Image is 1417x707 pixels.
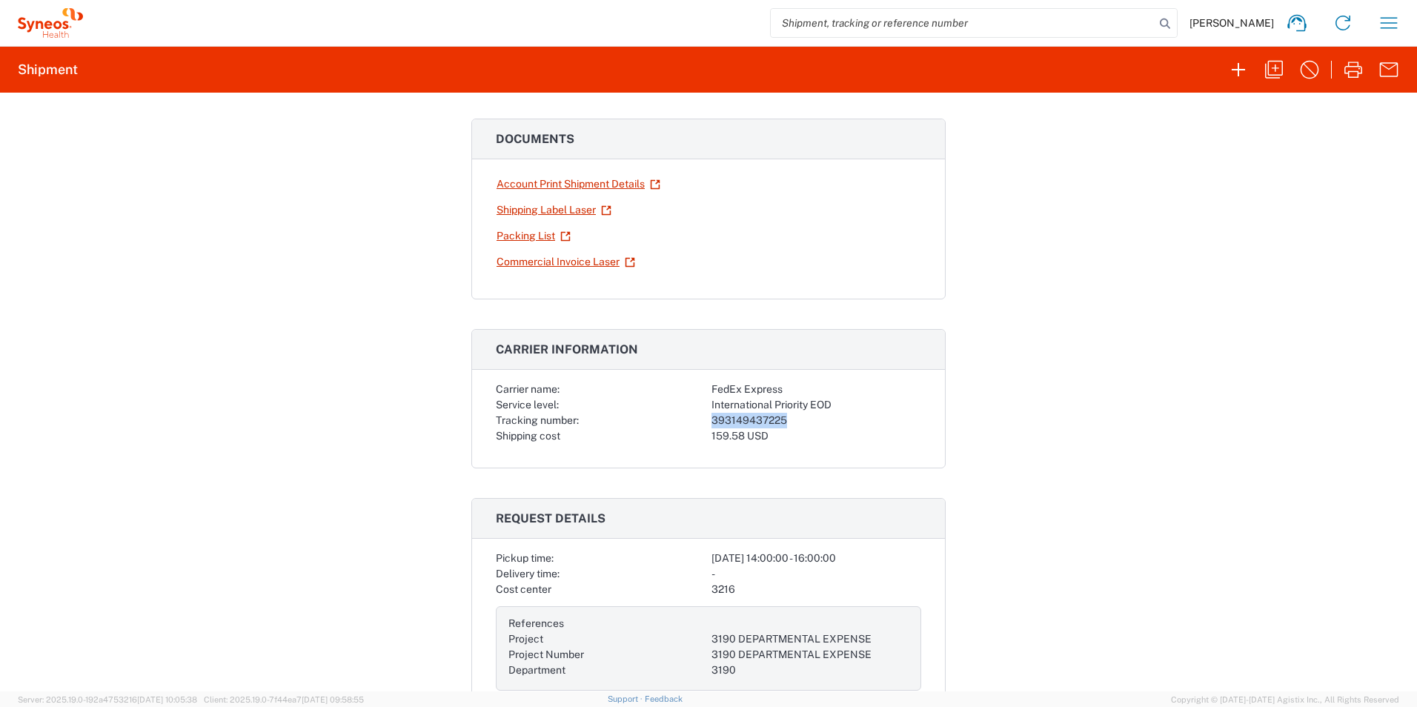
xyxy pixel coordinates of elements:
div: [DATE] 14:00:00 - 16:00:00 [711,551,921,566]
span: Shipping cost [496,430,560,442]
span: References [508,617,564,629]
a: Account Print Shipment Details [496,171,661,197]
a: Commercial Invoice Laser [496,249,636,275]
span: Copyright © [DATE]-[DATE] Agistix Inc., All Rights Reserved [1171,693,1399,706]
span: Cost center [496,583,551,595]
span: Service level: [496,399,559,411]
div: 3190 [711,663,909,678]
span: Carrier name: [496,383,560,395]
span: Tracking number: [496,414,579,426]
span: Client: 2025.19.0-7f44ea7 [204,695,364,704]
div: 393149437225 [711,413,921,428]
span: Delivery time: [496,568,560,580]
a: Support [608,694,645,703]
span: [DATE] 09:58:55 [302,695,364,704]
a: Shipping Label Laser [496,197,612,223]
span: Documents [496,132,574,146]
div: 3190 DEPARTMENTAL EXPENSE [711,631,909,647]
input: Shipment, tracking or reference number [771,9,1155,37]
div: 159.58 USD [711,428,921,444]
span: Pickup time: [496,552,554,564]
div: Project Number [508,647,706,663]
span: Carrier information [496,342,638,356]
span: Server: 2025.19.0-192a4753216 [18,695,197,704]
a: Packing List [496,223,571,249]
span: Request details [496,511,605,525]
div: International Priority EOD [711,397,921,413]
div: Project [508,631,706,647]
div: FedEx Express [711,382,921,397]
div: Department [508,663,706,678]
div: 3190 DEPARTMENTAL EXPENSE [711,647,909,663]
div: 3216 [711,582,921,597]
span: [DATE] 10:05:38 [137,695,197,704]
a: Feedback [645,694,683,703]
span: [PERSON_NAME] [1189,16,1274,30]
div: - [711,566,921,582]
h2: Shipment [18,61,78,79]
